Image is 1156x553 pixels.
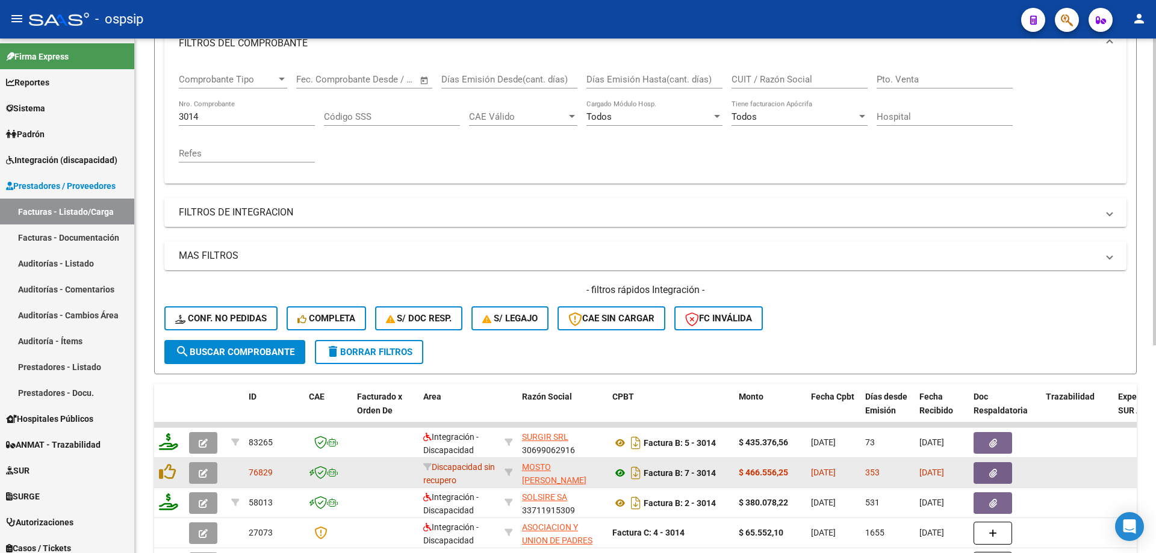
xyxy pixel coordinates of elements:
span: S/ Doc Resp. [386,313,452,324]
mat-expansion-panel-header: MAS FILTROS [164,241,1126,270]
span: 58013 [249,498,273,507]
span: Comprobante Tipo [179,74,276,85]
span: SURGIR SRL [522,432,568,442]
span: Padrón [6,128,45,141]
span: Discapacidad sin recupero [423,462,495,486]
span: MOSTO [PERSON_NAME] [522,462,586,486]
div: FILTROS DEL COMPROBANTE [164,63,1126,184]
span: [DATE] [811,498,836,507]
span: 83265 [249,437,273,447]
span: FC Inválida [685,313,752,324]
mat-panel-title: FILTROS DEL COMPROBANTE [179,37,1098,50]
strong: $ 65.552,10 [739,528,783,537]
span: ID [249,392,256,401]
div: Open Intercom Messenger [1115,512,1144,541]
span: 73 [865,437,875,447]
button: Open calendar [418,73,432,87]
strong: Factura C: 4 - 3014 [612,528,685,537]
datatable-header-cell: CAE [304,384,352,437]
span: [DATE] [919,528,944,537]
button: S/ Doc Resp. [375,306,463,330]
span: SOLSIRE SA [522,492,567,502]
span: [DATE] [919,498,944,507]
span: - ospsip [95,6,143,32]
strong: $ 380.078,22 [739,498,788,507]
span: 27073 [249,528,273,537]
span: Reportes [6,76,49,89]
div: 33711915309 [522,490,603,516]
strong: Factura B: 5 - 3014 [644,438,716,448]
span: SUR [6,464,30,477]
span: S/ legajo [482,313,538,324]
datatable-header-cell: Monto [734,384,806,437]
button: Buscar Comprobante [164,340,305,364]
span: Facturado x Orden De [357,392,402,415]
span: [DATE] [811,468,836,477]
button: Borrar Filtros [315,340,423,364]
span: Prestadores / Proveedores [6,179,116,193]
span: Razón Social [522,392,572,401]
datatable-header-cell: Razón Social [517,384,608,437]
span: CPBT [612,392,634,401]
mat-icon: person [1132,11,1146,26]
datatable-header-cell: Fecha Recibido [915,384,969,437]
span: CAE SIN CARGAR [568,313,654,324]
button: Completa [287,306,366,330]
span: Firma Express [6,50,69,63]
span: 76829 [249,468,273,477]
span: Conf. no pedidas [175,313,267,324]
span: Todos [732,111,757,122]
span: Trazabilidad [1046,392,1095,401]
mat-panel-title: MAS FILTROS [179,249,1098,262]
span: Fecha Cpbt [811,392,854,401]
h4: - filtros rápidos Integración - [164,283,1126,297]
mat-icon: search [175,344,190,359]
strong: $ 435.376,56 [739,437,788,447]
strong: Factura B: 7 - 3014 [644,468,716,478]
span: [DATE] [811,437,836,447]
button: CAE SIN CARGAR [558,306,665,330]
div: 20252304380 [522,460,603,486]
span: 353 [865,468,880,477]
span: Días desde Emisión [865,392,907,415]
span: Sistema [6,102,45,115]
i: Descargar documento [628,463,644,483]
datatable-header-cell: Trazabilidad [1041,384,1113,437]
span: Integración (discapacidad) [6,153,117,167]
datatable-header-cell: CPBT [608,384,734,437]
span: Monto [739,392,763,401]
button: S/ legajo [471,306,548,330]
datatable-header-cell: Area [418,384,500,437]
datatable-header-cell: ID [244,384,304,437]
span: 531 [865,498,880,507]
input: Start date [296,74,335,85]
span: CAE [309,392,325,401]
mat-panel-title: FILTROS DE INTEGRACION [179,206,1098,219]
span: Autorizaciones [6,516,73,529]
span: Area [423,392,441,401]
mat-icon: menu [10,11,24,26]
i: Descargar documento [628,433,644,453]
datatable-header-cell: Fecha Cpbt [806,384,860,437]
strong: $ 466.556,25 [739,468,788,477]
strong: Factura B: 2 - 3014 [644,498,716,508]
i: Descargar documento [628,493,644,513]
span: [DATE] [919,437,944,447]
span: Buscar Comprobante [175,347,294,357]
span: Doc Respaldatoria [974,392,1028,415]
input: End date [346,74,405,85]
span: [DATE] [919,468,944,477]
mat-expansion-panel-header: FILTROS DEL COMPROBANTE [164,24,1126,63]
span: Todos [586,111,612,122]
button: FC Inválida [674,306,763,330]
span: Integración - Discapacidad [423,522,479,546]
div: 30708480688 [522,521,603,546]
span: [DATE] [811,528,836,537]
span: Integración - Discapacidad [423,492,479,516]
datatable-header-cell: Días desde Emisión [860,384,915,437]
div: 30699062916 [522,430,603,456]
span: CAE Válido [469,111,567,122]
span: Completa [297,313,355,324]
mat-expansion-panel-header: FILTROS DE INTEGRACION [164,198,1126,227]
datatable-header-cell: Doc Respaldatoria [969,384,1041,437]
